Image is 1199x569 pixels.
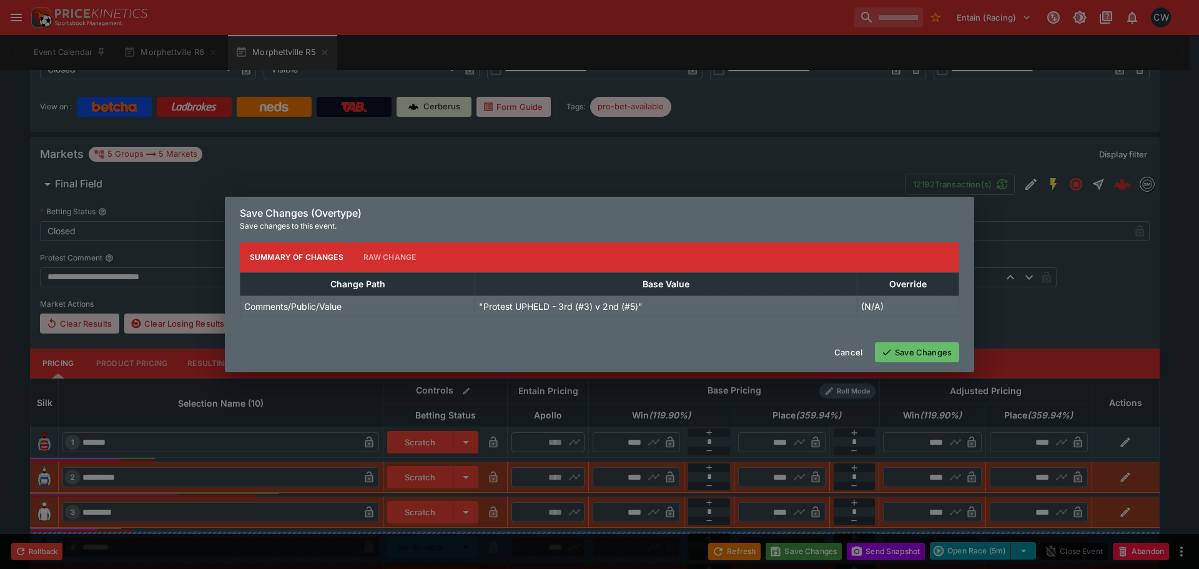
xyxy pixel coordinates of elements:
h6: Save Changes (Overtype) [240,207,959,220]
th: Override [857,272,959,295]
button: Save Changes [875,342,959,362]
p: Comments/Public/Value [244,300,342,313]
button: Raw Change [353,242,427,272]
th: Base Value [475,272,857,295]
button: Cancel [827,342,870,362]
td: (N/A) [857,295,959,317]
th: Change Path [240,272,475,295]
td: "Protest UPHELD - 3rd (#3) v 2nd (#5)" [475,295,857,317]
button: Summary of Changes [240,242,353,272]
p: Save changes to this event. [240,220,959,232]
